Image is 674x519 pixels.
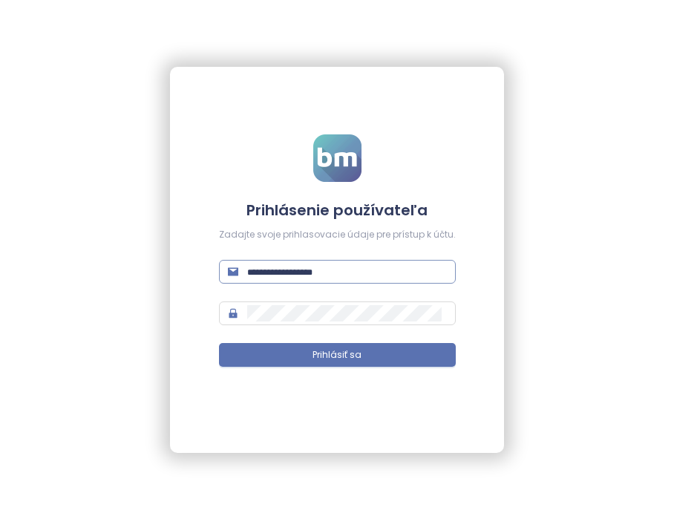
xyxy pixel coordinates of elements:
[219,200,456,221] h4: Prihlásenie používateľa
[219,343,456,367] button: Prihlásiť sa
[219,228,456,242] div: Zadajte svoje prihlasovacie údaje pre prístup k účtu.
[313,134,361,182] img: logo
[228,267,238,277] span: mail
[228,308,238,319] span: lock
[313,348,361,362] span: Prihlásiť sa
